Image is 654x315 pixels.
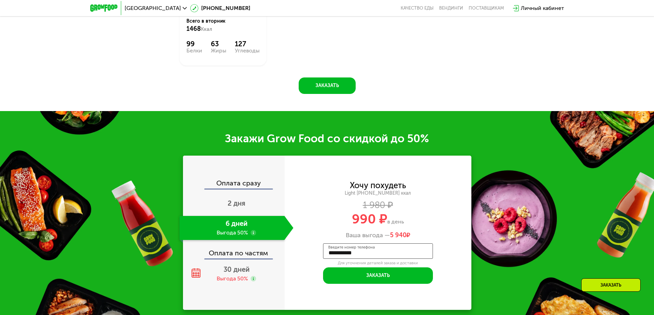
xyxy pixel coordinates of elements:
div: 1 980 ₽ [285,202,471,209]
div: 127 [235,40,260,48]
div: поставщикам [469,5,504,11]
div: Оплата по частям [184,243,285,258]
span: [GEOGRAPHIC_DATA] [125,5,181,11]
div: Заказать [581,278,641,292]
span: 5 940 [390,231,406,239]
button: Заказать [323,267,433,284]
a: [PHONE_NUMBER] [190,4,250,12]
a: Вендинги [439,5,463,11]
a: Качество еды [401,5,434,11]
div: Белки [186,48,202,53]
div: Углеводы [235,48,260,53]
div: Ваша выгода — [285,232,471,239]
div: 63 [211,40,226,48]
span: ₽ [390,232,410,239]
div: Light [PHONE_NUMBER] ккал [285,190,471,196]
button: Заказать [299,77,356,94]
div: Жиры [211,48,226,53]
span: 30 дней [223,265,250,274]
span: 2 дня [228,199,245,207]
span: в день [387,218,404,225]
label: Введите номер телефона [328,245,375,249]
div: Выгода 50% [217,275,248,282]
div: Оплата сразу [184,180,285,189]
span: Ккал [201,26,212,32]
div: Личный кабинет [521,4,564,12]
div: Для уточнения деталей заказа и доставки [323,261,433,266]
span: 990 ₽ [352,211,387,227]
div: 99 [186,40,202,48]
div: Хочу похудеть [350,182,406,189]
div: Всего в вторник [186,18,260,33]
span: 1468 [186,25,201,33]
